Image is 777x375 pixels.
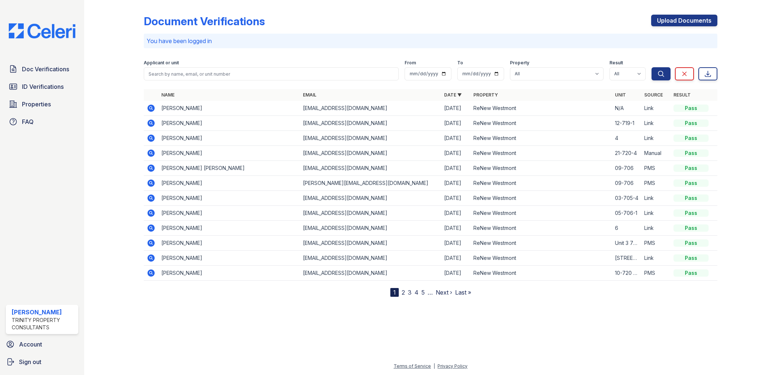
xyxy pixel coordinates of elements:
a: Source [644,92,663,98]
td: [EMAIL_ADDRESS][DOMAIN_NAME] [300,131,442,146]
td: [STREET_ADDRESS] [612,251,641,266]
td: Link [641,116,671,131]
td: [PERSON_NAME] [158,131,300,146]
td: 21-720-4 [612,146,641,161]
a: 2 [402,289,405,296]
td: ReNew Westmont [470,176,612,191]
td: [DATE] [441,161,470,176]
a: 4 [414,289,418,296]
td: ReNew Westmont [470,146,612,161]
td: [DATE] [441,266,470,281]
label: Result [609,60,623,66]
a: 3 [408,289,412,296]
td: [PERSON_NAME] [158,146,300,161]
td: [PERSON_NAME] [158,221,300,236]
td: [PERSON_NAME] [158,116,300,131]
td: [DATE] [441,131,470,146]
div: Trinity Property Consultants [12,317,75,331]
td: [PERSON_NAME] [PERSON_NAME] [158,161,300,176]
a: Sign out [3,355,81,369]
td: [EMAIL_ADDRESS][DOMAIN_NAME] [300,191,442,206]
a: Next › [436,289,452,296]
td: Link [641,251,671,266]
div: | [433,363,435,369]
td: [DATE] [441,176,470,191]
td: 6 [612,221,641,236]
img: CE_Logo_Blue-a8612792a0a2168367f1c8372b55b34899dd931a85d93a1a3d3e32e68fde9ad4.png [3,23,81,38]
div: Pass [673,164,709,172]
td: [PERSON_NAME] [158,266,300,281]
td: [EMAIL_ADDRESS][DOMAIN_NAME] [300,116,442,131]
div: [PERSON_NAME] [12,308,75,317]
td: PMS [641,176,671,191]
span: Account [19,340,42,349]
div: Pass [673,194,709,202]
td: Link [641,131,671,146]
td: [PERSON_NAME] [158,206,300,221]
td: Link [641,101,671,116]
td: ReNew Westmont [470,101,612,116]
label: From [405,60,416,66]
a: Terms of Service [394,363,431,369]
td: [DATE] [441,236,470,251]
td: [PERSON_NAME] [158,251,300,266]
div: 1 [390,288,399,297]
td: [DATE] [441,116,470,131]
div: Pass [673,269,709,277]
span: Doc Verifications [22,65,69,73]
a: Unit [615,92,626,98]
td: ReNew Westmont [470,206,612,221]
a: Result [673,92,691,98]
div: Pass [673,254,709,262]
div: Document Verifications [144,15,265,28]
a: Date ▼ [444,92,462,98]
td: [DATE] [441,251,470,266]
span: ID Verifications [22,82,64,91]
td: ReNew Westmont [470,116,612,131]
div: Pass [673,105,709,112]
td: Unit 3 703 [612,236,641,251]
span: Sign out [19,357,41,366]
span: Properties [22,100,51,109]
a: Email [303,92,316,98]
td: ReNew Westmont [470,251,612,266]
a: Name [161,92,174,98]
td: [EMAIL_ADDRESS][DOMAIN_NAME] [300,251,442,266]
td: PMS [641,236,671,251]
td: Link [641,191,671,206]
td: ReNew Westmont [470,131,612,146]
td: ReNew Westmont [470,266,612,281]
td: [EMAIL_ADDRESS][DOMAIN_NAME] [300,146,442,161]
div: Pass [673,149,709,157]
td: 09-706 [612,161,641,176]
a: FAQ [6,114,78,129]
div: Pass [673,135,709,142]
td: ReNew Westmont [470,236,612,251]
td: 05-706-1 [612,206,641,221]
a: Upload Documents [651,15,717,26]
td: [DATE] [441,221,470,236]
td: ReNew Westmont [470,191,612,206]
td: [DATE] [441,206,470,221]
a: Privacy Policy [438,363,468,369]
span: … [428,288,433,297]
a: Doc Verifications [6,62,78,76]
td: [EMAIL_ADDRESS][DOMAIN_NAME] [300,206,442,221]
div: Pass [673,179,709,187]
div: Pass [673,120,709,127]
td: 09-706 [612,176,641,191]
td: [DATE] [441,191,470,206]
p: You have been logged in [147,37,715,45]
a: Account [3,337,81,352]
td: 10-720 apt 2 [612,266,641,281]
a: Properties [6,97,78,111]
td: 03-705-4 [612,191,641,206]
label: Property [510,60,529,66]
a: 5 [421,289,425,296]
td: [PERSON_NAME] [158,236,300,251]
td: [DATE] [441,101,470,116]
td: Link [641,221,671,236]
a: Last » [455,289,471,296]
div: Pass [673,209,709,217]
td: N/A [612,101,641,116]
